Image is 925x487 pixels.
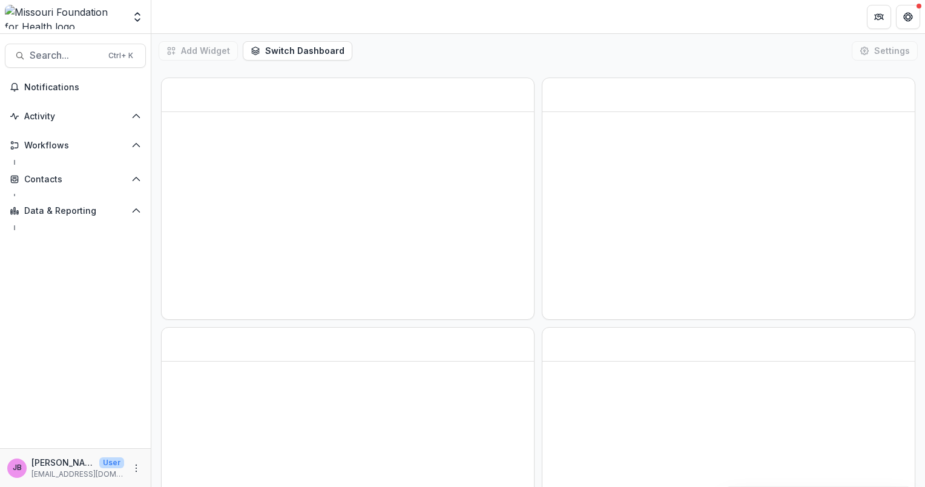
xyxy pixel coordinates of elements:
p: [EMAIL_ADDRESS][DOMAIN_NAME] [31,469,124,480]
div: Ctrl + K [106,49,136,62]
button: Open Data & Reporting [5,201,146,220]
button: Open Workflows [5,136,146,155]
button: Notifications [5,78,146,97]
span: Search... [30,50,101,61]
p: User [99,457,124,468]
span: Activity [24,111,127,122]
button: Settings [852,41,918,61]
button: Open Contacts [5,170,146,189]
button: Partners [867,5,891,29]
button: More [129,461,143,475]
button: Get Help [896,5,920,29]
span: Workflows [24,141,127,151]
button: Switch Dashboard [243,41,352,61]
button: Search... [5,44,146,68]
button: Open entity switcher [129,5,146,29]
span: Notifications [24,82,141,93]
span: Contacts [24,174,127,185]
div: Jessie Besancenez [13,464,22,472]
button: Open Activity [5,107,146,126]
p: [PERSON_NAME] [31,456,94,469]
button: Add Widget [159,41,238,61]
img: Missouri Foundation for Health logo [5,5,124,29]
nav: breadcrumb [156,8,208,25]
span: Data & Reporting [24,206,127,216]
